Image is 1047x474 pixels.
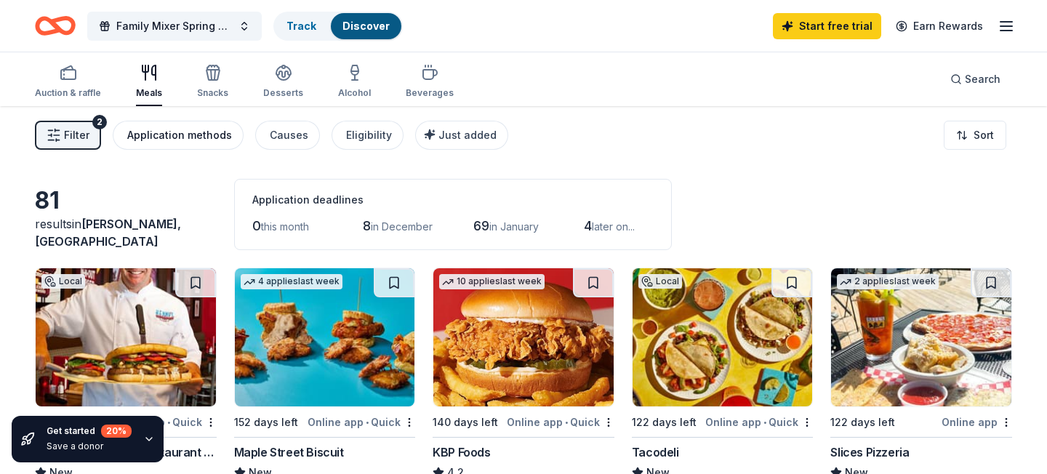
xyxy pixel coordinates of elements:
[35,217,181,249] span: [PERSON_NAME], [GEOGRAPHIC_DATA]
[35,58,101,106] button: Auction & raffle
[338,58,371,106] button: Alcohol
[261,220,309,233] span: this month
[235,268,415,406] img: Image for Maple Street Biscuit
[415,121,508,150] button: Just added
[47,441,132,452] div: Save a donor
[638,274,682,289] div: Local
[887,13,992,39] a: Earn Rewards
[705,413,813,431] div: Online app Quick
[234,443,344,461] div: Maple Street Biscuit
[406,58,454,106] button: Beverages
[92,115,107,129] div: 2
[406,87,454,99] div: Beverages
[633,268,813,406] img: Image for Tacodeli
[36,268,216,406] img: Image for Kenny's Restaurant Group
[263,87,303,99] div: Desserts
[439,274,545,289] div: 10 applies last week
[252,218,261,233] span: 0
[473,218,489,233] span: 69
[113,121,244,150] button: Application methods
[41,274,85,289] div: Local
[632,443,679,461] div: Tacodeli
[286,20,316,32] a: Track
[831,268,1011,406] img: Image for Slices Pizzeria
[136,87,162,99] div: Meals
[35,87,101,99] div: Auction & raffle
[438,129,497,141] span: Just added
[433,268,614,406] img: Image for KBP Foods
[592,220,635,233] span: later on...
[346,126,392,144] div: Eligibility
[263,58,303,106] button: Desserts
[338,87,371,99] div: Alcohol
[35,121,101,150] button: Filter2
[273,12,403,41] button: TrackDiscover
[197,87,228,99] div: Snacks
[366,417,369,428] span: •
[35,9,76,43] a: Home
[35,215,217,250] div: results
[252,191,654,209] div: Application deadlines
[101,425,132,438] div: 20 %
[241,274,342,289] div: 4 applies last week
[332,121,404,150] button: Eligibility
[47,425,132,438] div: Get started
[308,413,415,431] div: Online app Quick
[837,274,939,289] div: 2 applies last week
[255,121,320,150] button: Causes
[270,126,308,144] div: Causes
[64,126,89,144] span: Filter
[342,20,390,32] a: Discover
[433,443,490,461] div: KBP Foods
[830,414,895,431] div: 122 days left
[371,220,433,233] span: in December
[939,65,1012,94] button: Search
[974,126,994,144] span: Sort
[136,58,162,106] button: Meals
[830,443,909,461] div: Slices Pizzeria
[632,414,697,431] div: 122 days left
[944,121,1006,150] button: Sort
[35,217,181,249] span: in
[565,417,568,428] span: •
[433,414,498,431] div: 140 days left
[489,220,539,233] span: in January
[584,218,592,233] span: 4
[234,414,298,431] div: 152 days left
[942,413,1012,431] div: Online app
[197,58,228,106] button: Snacks
[35,186,217,215] div: 81
[763,417,766,428] span: •
[127,126,232,144] div: Application methods
[87,12,262,41] button: Family Mixer Spring Fundraiser
[116,17,233,35] span: Family Mixer Spring Fundraiser
[507,413,614,431] div: Online app Quick
[773,13,881,39] a: Start free trial
[965,71,1000,88] span: Search
[363,218,371,233] span: 8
